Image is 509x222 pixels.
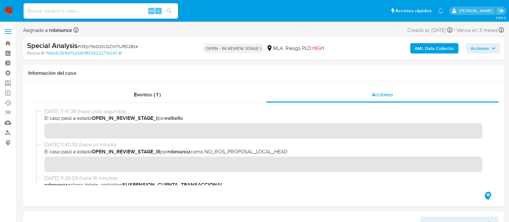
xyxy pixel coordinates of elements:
[407,26,452,34] div: Creado el: [DATE]
[24,7,178,15] input: Buscar usuario o caso...
[149,8,154,14] span: Alt
[28,70,499,76] h1: Información del caso
[372,91,393,98] span: Acciones
[162,6,175,15] button: search-icon
[46,50,121,56] a: f19bb9c359ef7b2b908f206222719240
[415,43,454,53] b: AML Data Collector
[497,7,504,14] a: Salir
[459,8,495,14] p: emmanuel.vitiello@mercadolibre.com
[471,43,489,53] span: Acciones
[27,40,78,51] b: Special Analysis
[466,43,500,53] button: Acciones
[27,50,45,56] b: Person ID
[23,27,72,34] span: Asignado a
[438,8,443,14] a: Notificaciones
[266,45,283,52] div: MLA
[395,7,431,14] span: Accesos rápidos
[285,45,324,52] span: Riesgo PLD:
[157,8,159,14] span: s
[454,26,455,34] span: -
[203,44,264,53] p: OPEN - IN REVIEW STAGE I
[410,43,458,53] button: AML Data Collector
[134,91,161,98] span: Eventos ( 1 )
[78,43,138,50] span: # I3Ep79oDZrcQZXt7lURD28ze
[312,44,324,52] span: HIGH
[48,26,72,34] b: robmunoz
[457,27,498,34] span: Vence en 3 meses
